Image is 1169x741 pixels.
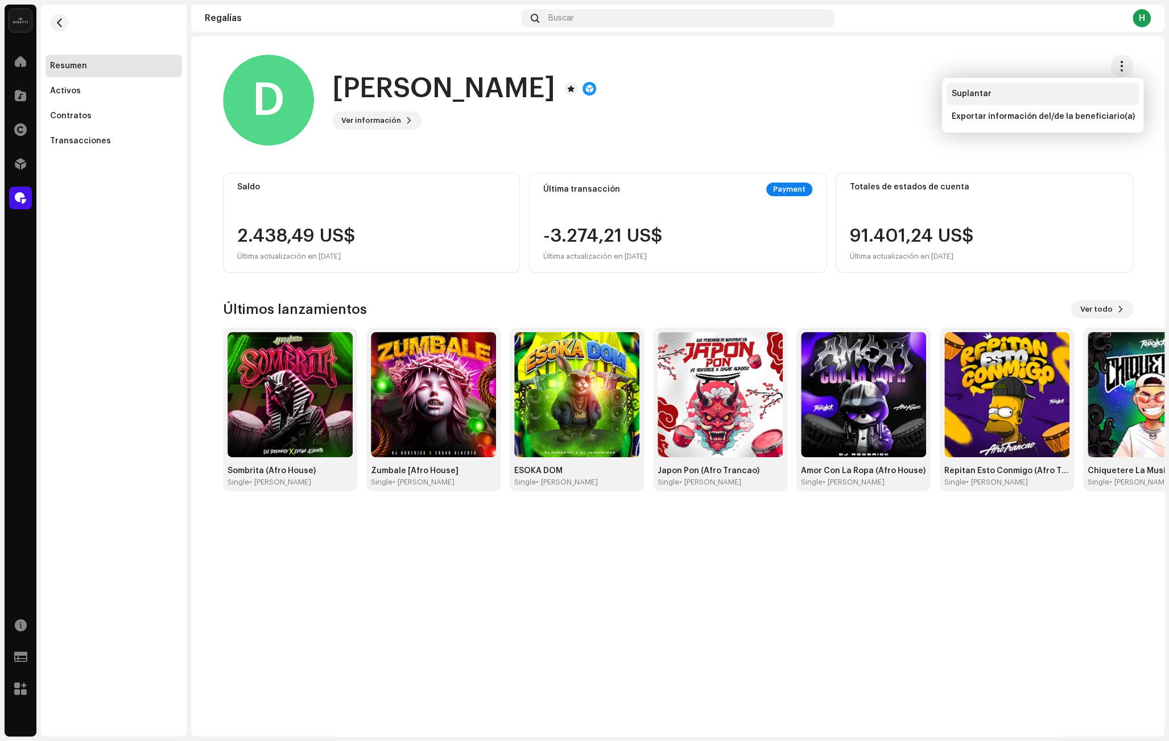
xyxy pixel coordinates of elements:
[944,466,1069,475] div: Repitan Esto Conmigo (Afro Trancao)
[514,478,536,487] div: Single
[536,478,598,487] div: • [PERSON_NAME]
[228,478,249,487] div: Single
[50,61,87,71] div: Resumen
[543,250,663,263] div: Última actualización en [DATE]
[237,250,356,263] div: Última actualización en [DATE]
[679,478,741,487] div: • [PERSON_NAME]
[228,466,353,475] div: Sombrita (Afro House)
[341,109,401,132] span: Ver información
[249,478,311,487] div: • [PERSON_NAME]
[1080,298,1113,321] span: Ver todo
[836,173,1133,273] re-o-card-value: Totales de estados de cuenta
[46,55,182,77] re-m-nav-item: Resumen
[237,183,506,192] div: Saldo
[850,250,974,263] div: Última actualización en [DATE]
[1088,478,1109,487] div: Single
[514,466,639,475] div: ESOKA DOM
[951,89,991,98] span: Suplantar
[205,14,517,23] div: Regalías
[543,185,620,194] div: Última transacción
[951,112,1134,121] span: Exportar información del/de la beneficiario(a)
[801,332,926,457] img: 7665467e-4d86-4d11-a102-edac37f8cc9a
[223,55,314,146] div: D
[393,478,455,487] div: • [PERSON_NAME]
[223,300,367,318] h3: Últimos lanzamientos
[514,332,639,457] img: 2615d979-b3ff-45a0-8ab9-d933e7d90922
[548,14,574,23] span: Buscar
[658,478,679,487] div: Single
[332,111,422,130] button: Ver información
[966,478,1028,487] div: • [PERSON_NAME]
[46,80,182,102] re-m-nav-item: Activos
[9,9,32,32] img: 02a7c2d3-3c89-4098-b12f-2ff2945c95ee
[823,478,885,487] div: • [PERSON_NAME]
[850,183,1119,192] div: Totales de estados de cuenta
[658,332,783,457] img: 110f6cdd-c162-4ca6-b32f-5e9994961f8c
[371,478,393,487] div: Single
[50,86,81,96] div: Activos
[1071,300,1133,318] button: Ver todo
[944,478,966,487] div: Single
[801,478,823,487] div: Single
[46,130,182,152] re-m-nav-item: Transacciones
[658,466,783,475] div: Japon Pon (Afro Trancao)
[50,136,111,146] div: Transacciones
[801,466,926,475] div: Amor Con La Ropa (Afro House)
[371,466,496,475] div: Zumbale [Afro House]
[228,332,353,457] img: d0ac2082-ced3-4cfe-bc49-b2872428b613
[766,183,812,196] div: Payment
[1133,9,1151,27] div: H
[944,332,1069,457] img: a0874ffe-01a4-41da-83e8-2338463531bf
[50,111,92,121] div: Contratos
[371,332,496,457] img: 7b2db25b-23e4-4c6c-a741-a24759775c6c
[46,105,182,127] re-m-nav-item: Contratos
[332,71,555,107] h1: [PERSON_NAME]
[223,173,521,273] re-o-card-value: Saldo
